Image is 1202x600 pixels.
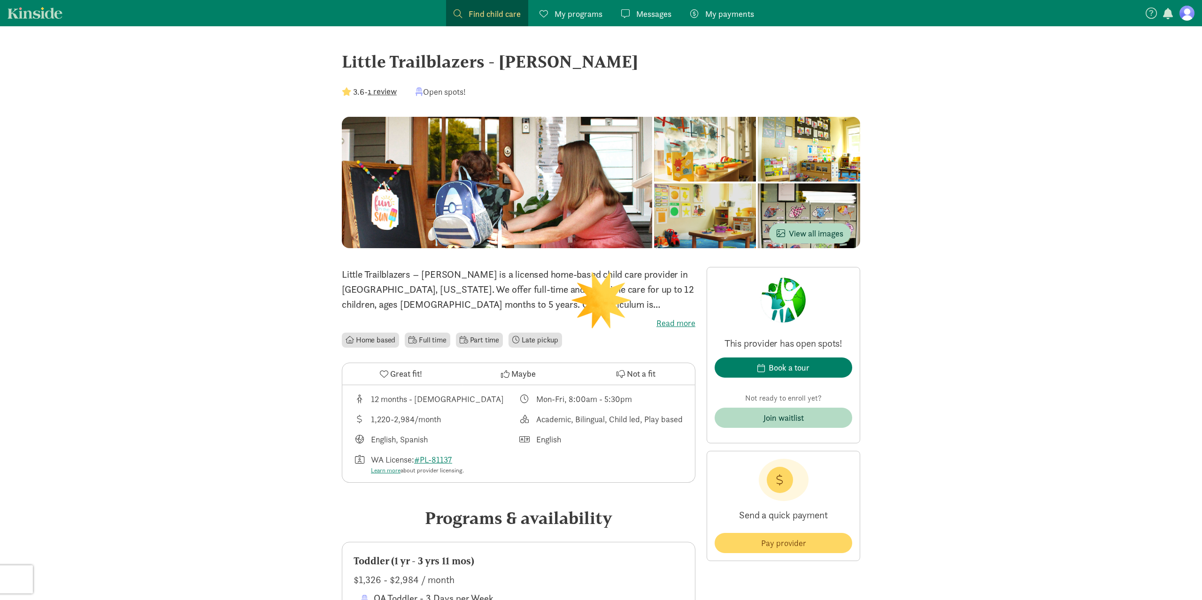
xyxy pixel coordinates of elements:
span: Find child care [469,8,521,20]
div: 1,220-2,984/month [371,413,441,425]
span: Great fit! [390,367,422,380]
button: Maybe [460,363,577,385]
span: Messages [636,8,671,20]
span: View all images [777,227,843,240]
button: View all images [769,223,851,243]
strong: 3.6 [353,86,364,97]
div: WA License: [371,453,464,475]
li: Full time [405,333,450,348]
div: Little Trailblazers - [PERSON_NAME] [342,49,860,74]
div: English [536,433,561,446]
div: License number [354,453,519,475]
div: Book a tour [769,361,809,374]
span: My programs [555,8,602,20]
p: This provider has open spots! [715,337,852,350]
div: Join waitlist [763,411,804,424]
img: Provider logo [758,275,809,326]
div: Age range for children that this provider cares for [354,393,519,405]
div: This provider's education philosophy [519,413,684,425]
div: Toddler (1 yr - 3 yrs 11 mos) [354,554,684,569]
div: Open spots! [416,85,466,98]
li: Home based [342,333,399,348]
button: 1 review [368,85,397,98]
div: Academic, Bilingual, Child led, Play based [536,413,683,425]
div: $1,326 - $2,984 / month [354,572,684,587]
div: - [342,85,397,98]
div: about provider licensing. [371,466,464,475]
p: Little Trailblazers – [PERSON_NAME] is a licensed home-based child care provider in [GEOGRAPHIC_D... [342,267,695,312]
span: Not a fit [627,367,655,380]
div: Languages taught [354,433,519,446]
span: Pay provider [761,537,806,549]
span: Maybe [511,367,536,380]
button: Book a tour [715,357,852,378]
div: Languages spoken [519,433,684,446]
button: Join waitlist [715,408,852,428]
a: #PL-81137 [414,454,452,465]
a: Kinside [8,7,62,19]
div: Mon-Fri, 8:00am - 5:30pm [536,393,632,405]
div: Programs & availability [342,505,695,531]
div: Class schedule [519,393,684,405]
p: Not ready to enroll yet? [715,393,852,404]
button: Not a fit [578,363,695,385]
div: Average tuition for this program [354,413,519,425]
button: Great fit! [342,363,460,385]
label: Read more [342,318,695,329]
a: Learn more [371,466,401,474]
div: English, Spanish [371,433,428,446]
li: Late pickup [509,333,562,348]
p: Send a quick payment [715,501,852,529]
li: Part time [456,333,503,348]
span: My payments [705,8,754,20]
div: 12 months - [DEMOGRAPHIC_DATA] [371,393,504,405]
